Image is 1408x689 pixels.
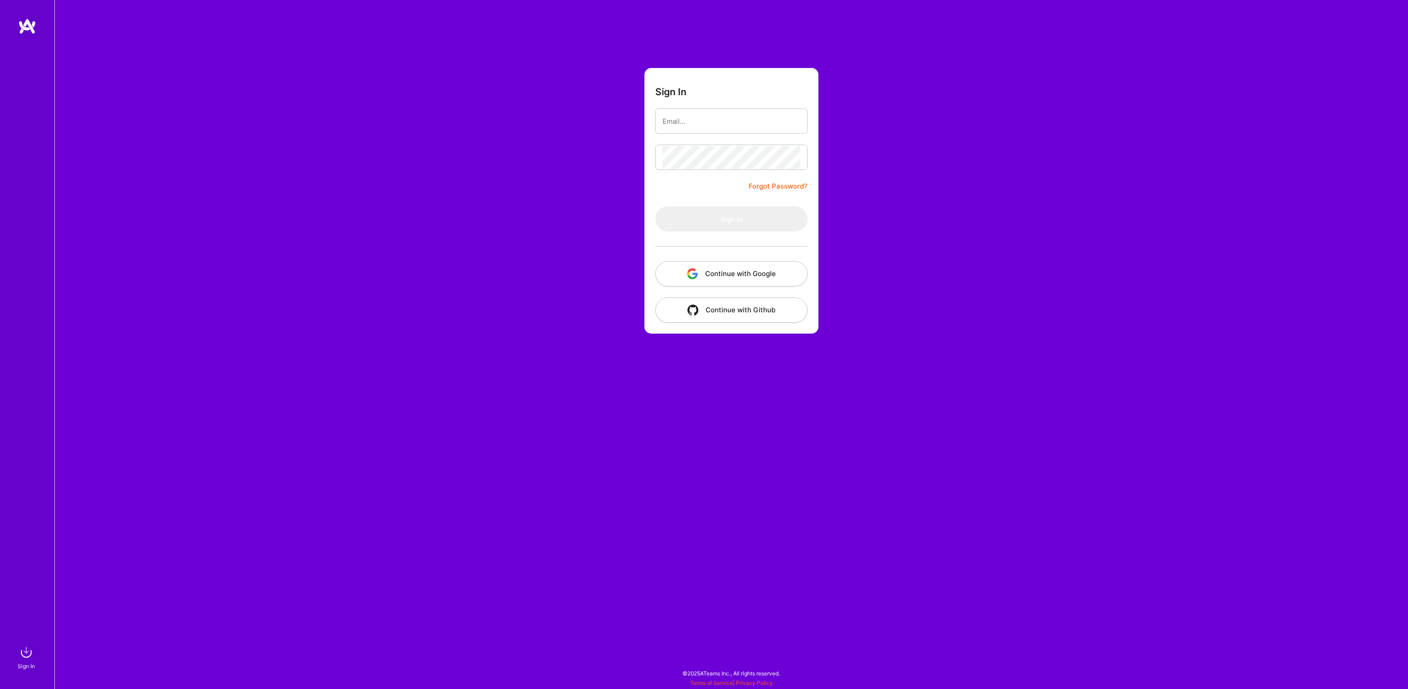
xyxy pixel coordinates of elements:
[663,110,800,133] input: Email...
[655,86,687,97] h3: Sign In
[690,679,773,686] span: |
[687,305,698,315] img: icon
[687,268,698,279] img: icon
[18,18,36,34] img: logo
[655,261,808,286] button: Continue with Google
[749,181,808,192] a: Forgot Password?
[690,679,733,686] a: Terms of Service
[655,206,808,232] button: Sign In
[17,643,35,661] img: sign in
[54,662,1408,684] div: © 2025 ATeams Inc., All rights reserved.
[19,643,35,671] a: sign inSign In
[18,661,35,671] div: Sign In
[655,297,808,323] button: Continue with Github
[736,679,773,686] a: Privacy Policy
